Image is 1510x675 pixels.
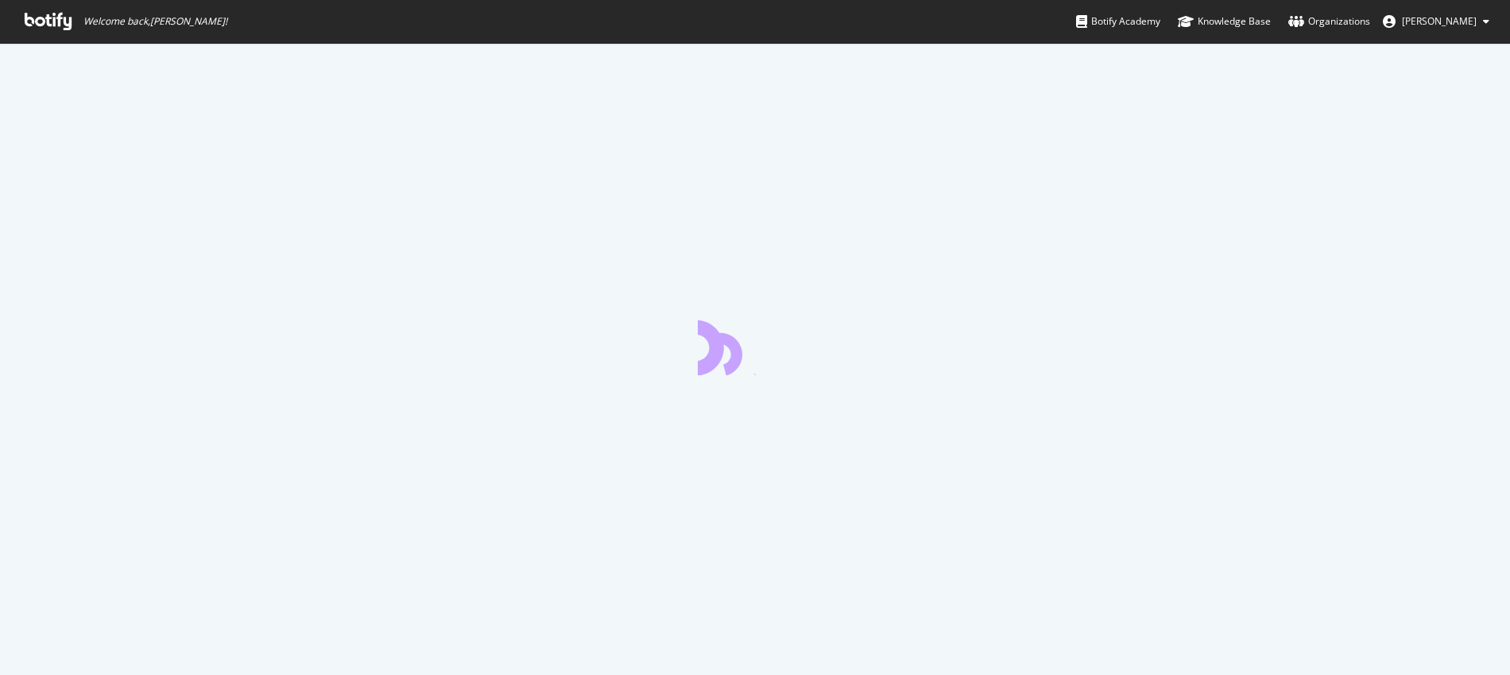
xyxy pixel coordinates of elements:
[83,15,227,28] span: Welcome back, [PERSON_NAME] !
[1370,9,1502,34] button: [PERSON_NAME]
[1402,14,1477,28] span: David Britton
[1288,14,1370,29] div: Organizations
[1178,14,1271,29] div: Knowledge Base
[698,318,812,375] div: animation
[1076,14,1160,29] div: Botify Academy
